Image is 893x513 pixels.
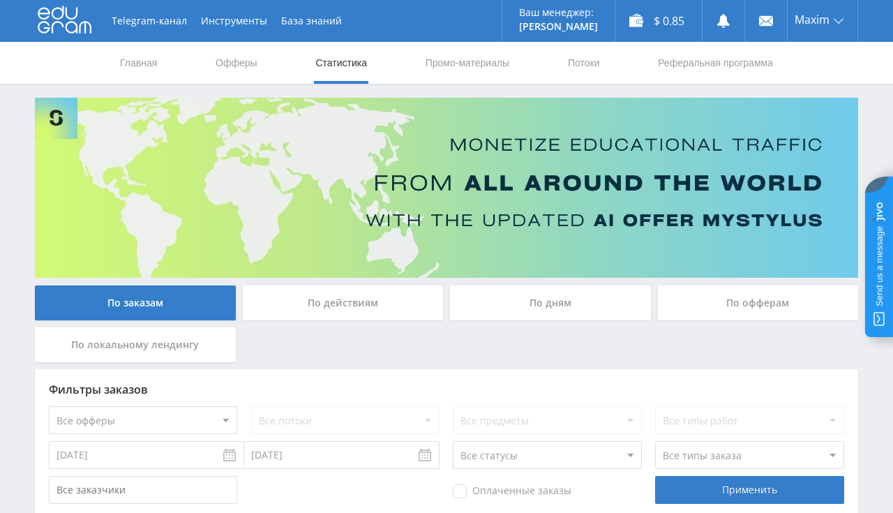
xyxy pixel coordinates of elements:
div: Применить [655,476,843,504]
a: Статистика [314,42,368,84]
span: Maxim [795,14,830,25]
span: Оплаченные заказы [453,484,571,498]
div: По действиям [243,285,444,320]
div: По офферам [658,285,859,320]
a: Главная [119,42,158,84]
a: Офферы [214,42,259,84]
div: По локальному лендингу [35,327,236,362]
div: По дням [450,285,651,320]
p: [PERSON_NAME] [519,21,598,32]
a: Потоки [566,42,601,84]
div: Фильтры заказов [49,383,844,396]
a: Реферальная программа [656,42,774,84]
p: Ваш менеджер: [519,7,598,18]
input: Все заказчики [49,476,237,504]
img: Banner [35,98,858,278]
div: По заказам [35,285,236,320]
a: Промо-материалы [424,42,511,84]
